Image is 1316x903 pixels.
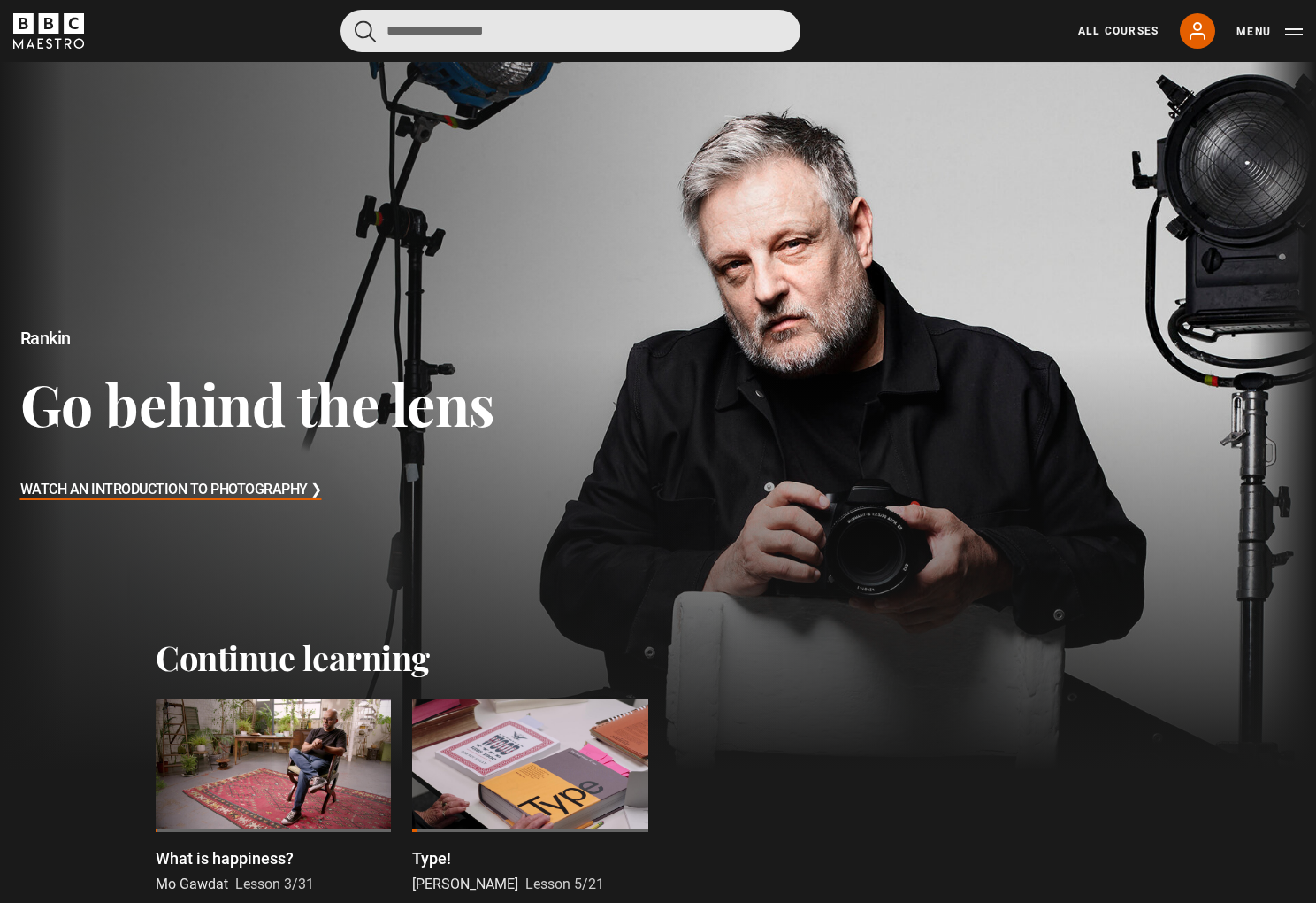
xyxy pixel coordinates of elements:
input: Search [340,10,800,52]
h2: Rankin [20,328,495,349]
a: All Courses [1078,23,1159,39]
a: Type! [PERSON_NAME] Lesson 5/21 [412,699,647,895]
p: What is happiness? [156,846,294,870]
h3: Go behind the lens [20,369,495,437]
span: Mo Gawdat [156,876,228,892]
a: What is happiness? Mo Gawdat Lesson 3/31 [156,699,391,895]
span: [PERSON_NAME] [412,876,518,892]
h3: Watch An Introduction to Photography ❯ [20,477,322,504]
h2: Continue learning [156,637,1160,678]
button: Submit the search query [355,20,376,42]
svg: BBC Maestro [13,13,84,49]
p: Type! [412,846,451,870]
span: Lesson 3/31 [235,876,314,892]
button: Toggle navigation [1236,23,1303,41]
span: Lesson 5/21 [525,876,604,892]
